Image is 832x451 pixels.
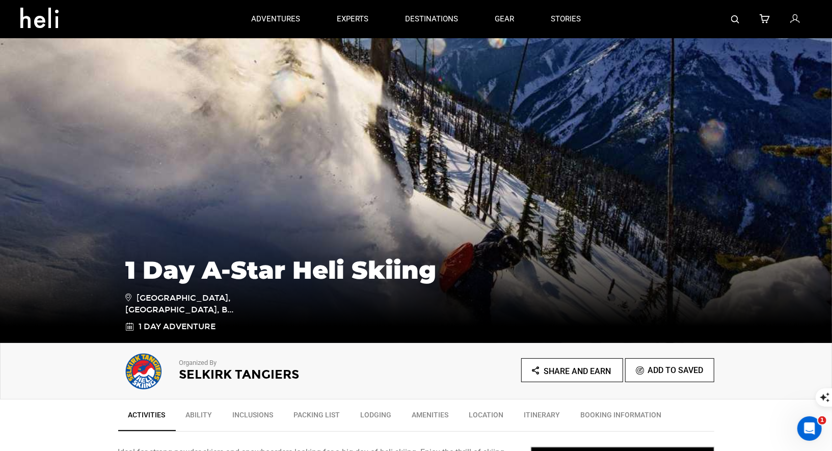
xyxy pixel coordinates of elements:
[402,405,459,430] a: Amenities
[118,351,169,392] img: b7c9005a67764c1fdc1ea0aaa7ccaed8.png
[648,365,704,375] span: Add To Saved
[797,416,822,441] iframe: Intercom live chat
[731,15,739,23] img: search-bar-icon.svg
[405,14,458,24] p: destinations
[139,321,216,333] span: 1 Day Adventure
[337,14,368,24] p: experts
[459,405,514,430] a: Location
[176,405,223,430] a: Ability
[126,291,271,316] span: [GEOGRAPHIC_DATA], [GEOGRAPHIC_DATA], B...
[179,368,388,381] h2: Selkirk Tangiers
[544,366,611,376] span: Share and Earn
[284,405,351,430] a: Packing List
[351,405,402,430] a: Lodging
[223,405,284,430] a: Inclusions
[571,405,672,430] a: BOOKING INFORMATION
[514,405,571,430] a: Itinerary
[251,14,300,24] p: adventures
[179,358,388,368] p: Organized By
[126,256,707,284] h1: 1 Day A-Star Heli Skiing
[118,405,176,431] a: Activities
